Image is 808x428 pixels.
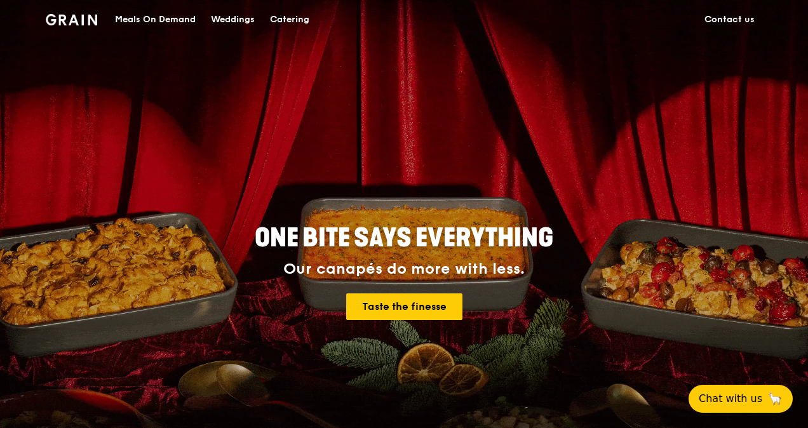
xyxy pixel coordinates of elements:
img: Grain [46,14,97,25]
a: Weddings [203,1,262,39]
div: Weddings [211,1,255,39]
span: 🦙 [767,391,783,406]
div: Meals On Demand [115,1,196,39]
div: Our canapés do more with less. [175,260,633,278]
button: Chat with us🦙 [689,385,793,413]
div: Catering [270,1,309,39]
a: Contact us [697,1,762,39]
a: Catering [262,1,317,39]
span: ONE BITE SAYS EVERYTHING [255,223,553,253]
a: Taste the finesse [346,293,462,320]
span: Chat with us [699,391,762,406]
